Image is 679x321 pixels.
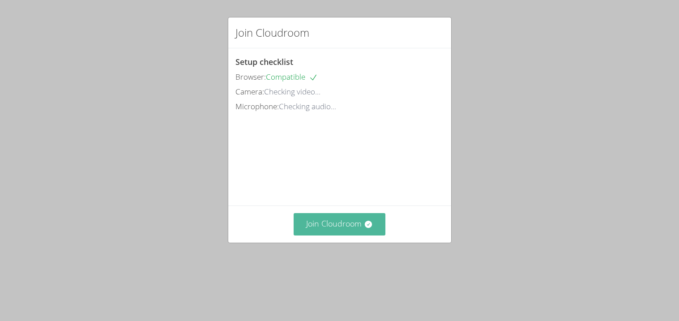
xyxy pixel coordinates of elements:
button: Join Cloudroom [294,213,385,235]
span: Checking audio... [279,101,336,111]
span: Setup checklist [235,56,293,67]
span: Checking video... [264,86,320,97]
h2: Join Cloudroom [235,25,309,41]
span: Compatible [266,72,318,82]
span: Microphone: [235,101,279,111]
span: Camera: [235,86,264,97]
span: Browser: [235,72,266,82]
